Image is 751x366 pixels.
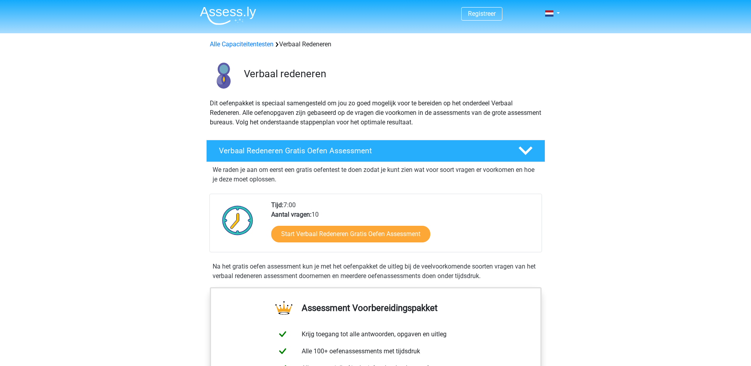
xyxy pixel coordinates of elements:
[218,200,258,240] img: Klok
[200,6,256,25] img: Assessly
[468,10,496,17] a: Registreer
[219,146,506,155] h4: Verbaal Redeneren Gratis Oefen Assessment
[203,140,548,162] a: Verbaal Redeneren Gratis Oefen Assessment
[271,226,430,242] a: Start Verbaal Redeneren Gratis Oefen Assessment
[210,40,274,48] a: Alle Capaciteitentesten
[244,68,539,80] h3: Verbaal redeneren
[271,201,283,209] b: Tijd:
[213,165,539,184] p: We raden je aan om eerst een gratis oefentest te doen zodat je kunt zien wat voor soort vragen er...
[265,200,541,252] div: 7:00 10
[210,99,542,127] p: Dit oefenpakket is speciaal samengesteld om jou zo goed mogelijk voor te bereiden op het onderdee...
[271,211,312,218] b: Aantal vragen:
[207,40,545,49] div: Verbaal Redeneren
[207,59,240,92] img: verbaal redeneren
[209,262,542,281] div: Na het gratis oefen assessment kun je met het oefenpakket de uitleg bij de veelvoorkomende soorte...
